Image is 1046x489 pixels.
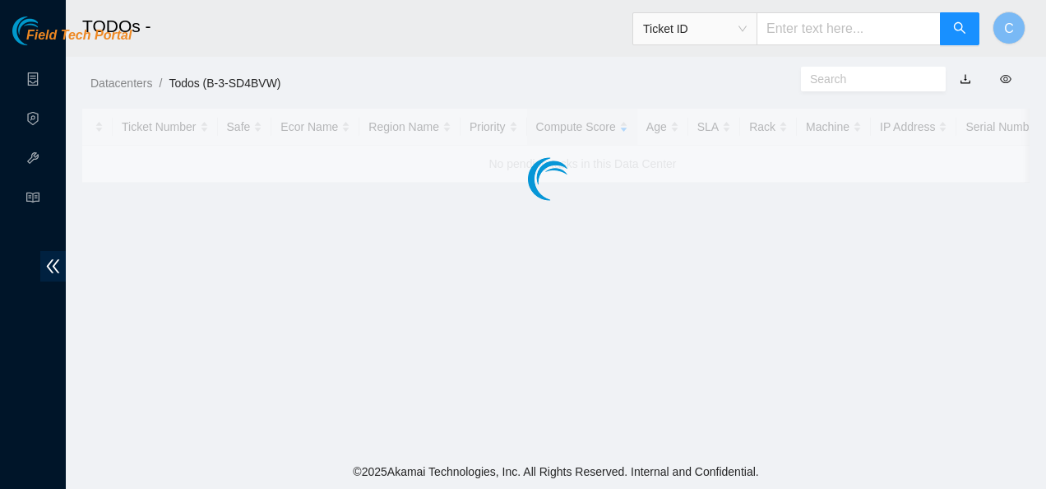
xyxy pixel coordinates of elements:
[643,16,747,41] span: Ticket ID
[12,30,132,51] a: Akamai TechnologiesField Tech Portal
[947,66,984,92] button: download
[66,454,1046,489] footer: © 2025 Akamai Technologies, Inc. All Rights Reserved. Internal and Confidential.
[1004,18,1014,39] span: C
[12,16,83,45] img: Akamai Technologies
[169,77,280,90] a: Todos (B-3-SD4BVW)
[953,21,966,37] span: search
[26,184,39,217] span: read
[993,12,1025,44] button: C
[90,77,152,90] a: Datacenters
[810,70,923,88] input: Search
[40,251,66,282] span: double-left
[26,28,132,44] span: Field Tech Portal
[1000,73,1011,85] span: eye
[940,12,979,45] button: search
[757,12,941,45] input: Enter text here...
[159,77,162,90] span: /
